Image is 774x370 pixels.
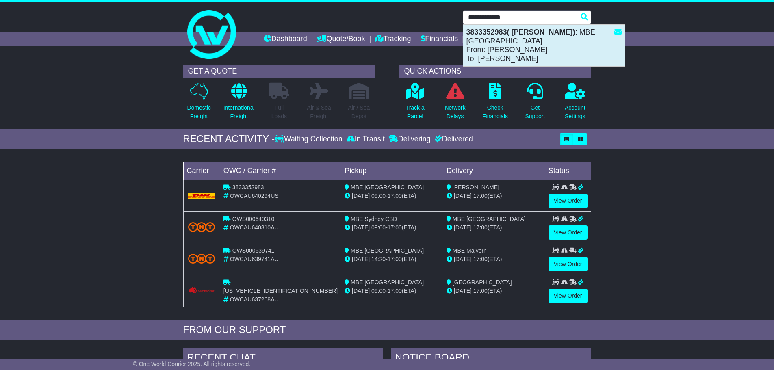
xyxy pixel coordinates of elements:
div: FROM OUR SUPPORT [183,324,591,336]
div: (ETA) [447,192,542,200]
img: Couriers_Please.png [188,287,215,295]
span: [PERSON_NAME] [453,184,499,190]
a: InternationalFreight [223,82,255,125]
span: 17:00 [473,224,488,231]
p: Network Delays [444,104,465,121]
div: - (ETA) [345,287,440,295]
p: Air / Sea Depot [348,104,370,121]
span: OWCAU640294US [230,193,279,199]
td: Delivery [443,162,545,180]
p: Domestic Freight [187,104,210,121]
span: OWS000640310 [232,216,275,222]
span: 17:00 [388,224,402,231]
a: GetSupport [525,82,545,125]
div: Waiting Collection [275,135,344,144]
td: OWC / Carrier # [220,162,341,180]
p: International Freight [223,104,255,121]
p: Account Settings [565,104,585,121]
td: Pickup [341,162,443,180]
span: [DATE] [352,224,370,231]
a: DomesticFreight [186,82,211,125]
span: 09:00 [371,193,386,199]
span: 09:00 [371,224,386,231]
a: Tracking [375,32,411,46]
span: MBE [GEOGRAPHIC_DATA] [351,279,424,286]
span: [DATE] [352,193,370,199]
span: [DATE] [352,256,370,262]
div: (ETA) [447,287,542,295]
a: CheckFinancials [482,82,508,125]
div: Delivered [433,135,473,144]
div: GET A QUOTE [183,65,375,78]
span: [DATE] [454,256,472,262]
span: 17:00 [388,193,402,199]
a: AccountSettings [564,82,586,125]
a: NetworkDelays [444,82,466,125]
strong: 3833352983( [PERSON_NAME]) [466,28,575,36]
div: QUICK ACTIONS [399,65,591,78]
div: In Transit [345,135,387,144]
div: RECENT ACTIVITY - [183,133,275,145]
td: Carrier [183,162,220,180]
span: 17:00 [473,288,488,294]
div: RECENT CHAT [183,348,383,370]
div: (ETA) [447,255,542,264]
span: MBE [GEOGRAPHIC_DATA] [453,216,526,222]
span: [DATE] [454,193,472,199]
span: MBE Sydney CBD [351,216,397,222]
a: View Order [549,225,588,240]
span: 3833352983 [232,184,264,190]
span: 17:00 [388,256,402,262]
td: Status [545,162,591,180]
a: View Order [549,194,588,208]
span: 17:00 [473,193,488,199]
div: Delivering [387,135,433,144]
span: 17:00 [473,256,488,262]
span: 09:00 [371,288,386,294]
span: OWS000639741 [232,247,275,254]
p: Track a Parcel [406,104,425,121]
div: : MBE [GEOGRAPHIC_DATA] From: [PERSON_NAME] To: [PERSON_NAME] [463,25,625,66]
span: OWCAU640310AU [230,224,279,231]
span: MBE [GEOGRAPHIC_DATA] [351,184,424,190]
span: OWCAU637268AU [230,296,279,303]
span: MBE Malvern [453,247,487,254]
a: View Order [549,257,588,271]
a: Quote/Book [317,32,365,46]
p: Air & Sea Freight [307,104,331,121]
span: [DATE] [454,224,472,231]
span: 17:00 [388,288,402,294]
span: © One World Courier 2025. All rights reserved. [133,361,251,367]
span: [GEOGRAPHIC_DATA] [453,279,512,286]
span: [DATE] [454,288,472,294]
span: 14:20 [371,256,386,262]
p: Get Support [525,104,545,121]
span: OWCAU639741AU [230,256,279,262]
div: - (ETA) [345,223,440,232]
span: MBE [GEOGRAPHIC_DATA] [351,247,424,254]
span: [DATE] [352,288,370,294]
p: Check Financials [482,104,508,121]
img: TNT_Domestic.png [188,254,215,264]
div: - (ETA) [345,192,440,200]
a: View Order [549,289,588,303]
img: DHL.png [188,193,215,199]
div: (ETA) [447,223,542,232]
div: NOTICE BOARD [391,348,591,370]
a: Financials [421,32,458,46]
a: Track aParcel [405,82,425,125]
p: Full Loads [269,104,289,121]
div: - (ETA) [345,255,440,264]
span: [US_VEHICLE_IDENTIFICATION_NUMBER] [223,288,338,294]
a: Dashboard [264,32,307,46]
img: TNT_Domestic.png [188,222,215,232]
